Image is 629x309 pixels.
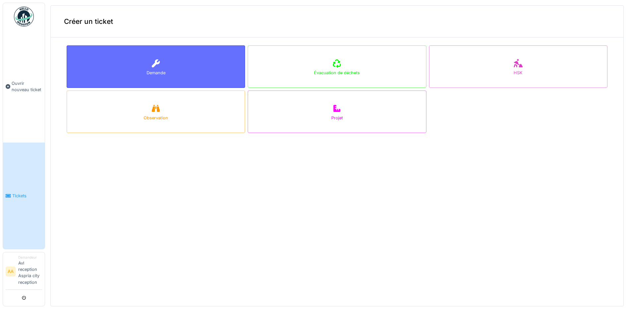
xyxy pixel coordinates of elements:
[6,255,42,290] a: AA DemandeurAvl reception Aspria city reception
[3,143,45,249] a: Tickets
[147,70,165,76] div: Demande
[331,115,343,121] div: Projet
[18,255,42,288] li: Avl reception Aspria city reception
[14,7,34,27] img: Badge_color-CXgf-gQk.svg
[144,115,168,121] div: Observation
[6,267,16,277] li: AA
[51,6,623,37] div: Créer un ticket
[514,70,523,76] div: HSK
[314,70,360,76] div: Évacuation de déchets
[12,193,42,199] span: Tickets
[12,80,42,93] span: Ouvrir nouveau ticket
[18,255,42,260] div: Demandeur
[3,30,45,143] a: Ouvrir nouveau ticket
